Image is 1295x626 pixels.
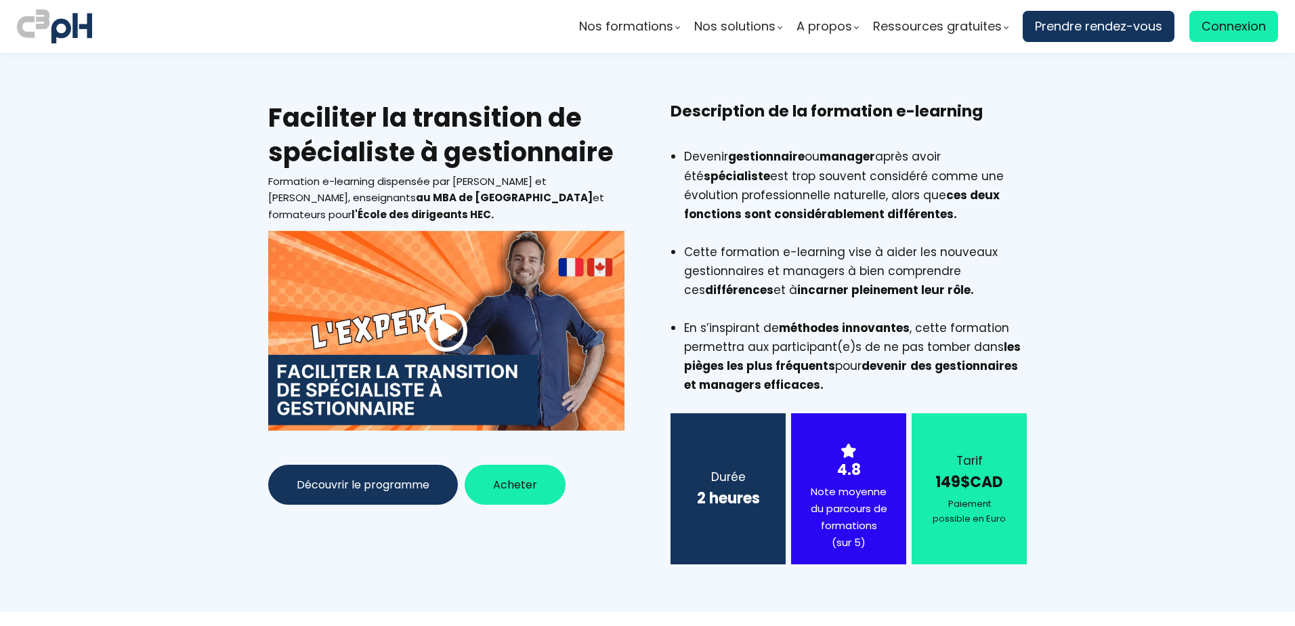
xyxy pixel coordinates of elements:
[929,451,1010,470] div: Tarif
[728,148,805,165] b: gestionnaire
[779,320,910,336] b: méthodes innovantes
[687,467,769,486] div: Durée
[697,488,760,509] b: 2 heures
[935,472,1003,493] strong: 149$CAD
[17,7,92,46] img: logo C3PH
[820,148,875,165] b: manager
[808,484,889,551] div: Note moyenne du parcours de formations
[297,476,429,493] span: Découvrir le programme
[684,243,1027,318] li: Cette formation e-learning vise à aider les nouveaux gestionnaires et managers à bien comprendre ...
[684,147,1027,242] li: Devenir ou après avoir été est trop souvent considéré comme une évolution professionnelle naturel...
[416,190,593,205] b: au MBA de [GEOGRAPHIC_DATA]
[352,207,494,222] b: l'École des dirigeants HEC.
[873,16,1002,37] span: Ressources gratuites
[671,100,1027,144] h3: Description de la formation e-learning
[684,187,1000,222] b: ces deux fonctions sont considérablement différentes.
[1023,11,1174,42] a: Prendre rendez-vous
[1202,16,1266,37] span: Connexion
[797,16,852,37] span: A propos
[929,497,1010,526] div: Paiement possible en Euro
[1189,11,1278,42] a: Connexion
[684,339,1021,374] b: les pièges les plus fréquents
[1035,16,1162,37] span: Prendre rendez-vous
[797,282,974,298] b: incarner pleinement leur rôle.
[268,173,624,224] div: Formation e-learning dispensée par [PERSON_NAME] et [PERSON_NAME], enseignants et formateurs pour
[268,465,458,505] button: Découvrir le programme
[705,282,773,298] b: différences
[579,16,673,37] span: Nos formations
[268,100,624,170] h2: Faciliter la transition de spécialiste à gestionnaire
[862,358,907,374] b: devenir
[837,459,861,480] strong: 4.8
[704,168,770,184] b: spécialiste
[684,318,1027,394] li: En s’inspirant de , cette formation permettra aux participant(e)s de ne pas tomber dans pour
[493,476,537,493] span: Acheter
[808,535,889,551] div: (sur 5)
[465,465,566,505] button: Acheter
[694,16,776,37] span: Nos solutions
